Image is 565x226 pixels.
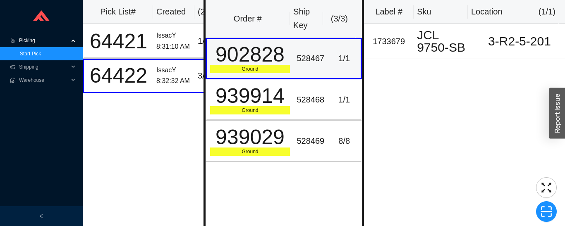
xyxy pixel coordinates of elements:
div: 8:31:10 AM [156,41,191,52]
div: 8:32:32 AM [156,76,191,87]
span: fullscreen [536,181,556,194]
div: IssacY [156,30,191,41]
div: JCL 9750-SB [417,29,471,54]
div: Location [471,5,503,19]
div: 64422 [87,65,150,86]
div: 939029 [210,127,290,147]
div: 1 / 1 [331,93,357,107]
span: Warehouse [19,74,69,87]
div: 939914 [210,86,290,106]
div: 3 / 3 [198,69,223,83]
div: IssacY [156,65,191,76]
div: Ground [210,106,290,114]
button: scan [536,201,557,222]
div: Ground [210,147,290,156]
span: left [39,214,44,219]
div: Ground [210,65,290,73]
a: Start Pick [20,51,41,57]
div: ( 3 / 3 ) [326,12,353,26]
div: 1733679 [367,35,410,48]
div: 1 / 1 [198,34,223,48]
div: 528467 [297,52,324,65]
div: 8 / 8 [331,134,357,148]
div: 3-R2-5-201 [477,35,562,48]
div: 902828 [210,44,290,65]
button: fullscreen [536,177,557,198]
span: Shipping [19,60,69,74]
div: 1 / 1 [331,52,357,65]
div: 528468 [297,93,324,107]
div: 528469 [297,134,324,148]
div: ( 1 / 1 ) [539,5,555,19]
span: scan [536,205,556,218]
div: ( 2 ) [198,5,224,19]
div: 64421 [87,31,150,52]
span: Picking [19,34,69,47]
